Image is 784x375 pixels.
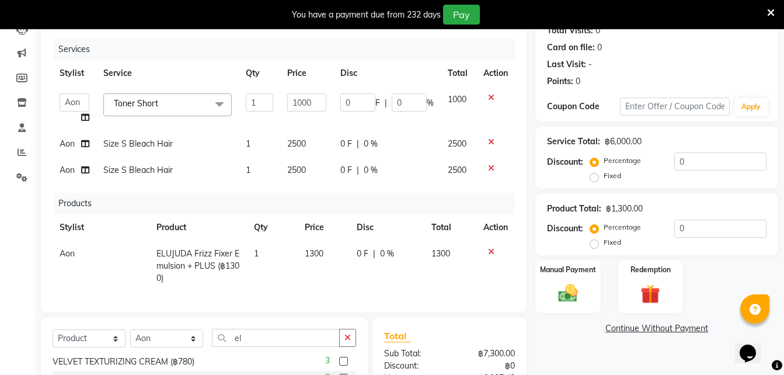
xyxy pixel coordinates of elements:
[597,41,602,54] div: 0
[424,214,476,241] th: Total
[212,329,340,347] input: Search or Scan
[380,248,394,260] span: 0 %
[114,98,158,109] span: Toner Short
[357,164,359,176] span: |
[441,60,476,86] th: Total
[538,322,776,335] a: Continue Without Payment
[552,282,584,304] img: _cash.svg
[239,60,280,86] th: Qty
[540,265,596,275] label: Manual Payment
[287,165,306,175] span: 2500
[375,360,450,372] div: Discount:
[156,248,239,283] span: ELUJUDA Frizz Fixer Emulsion + PLUS (฿1300)
[158,98,163,109] a: x
[340,138,352,150] span: 0 F
[604,171,621,181] label: Fixed
[606,203,643,215] div: ฿1,300.00
[476,60,515,86] th: Action
[384,330,411,342] span: Total
[735,328,772,363] iframe: chat widget
[443,5,480,25] button: Pay
[448,138,466,149] span: 2500
[247,214,298,241] th: Qty
[620,98,730,116] input: Enter Offer / Coupon Code
[385,97,387,109] span: |
[53,60,96,86] th: Stylist
[53,356,194,368] div: VELVET TEXTURIZING CREAM (฿780)
[450,360,524,372] div: ฿0
[325,355,330,367] span: 3
[364,138,378,150] span: 0 %
[364,164,378,176] span: 0 %
[60,248,75,259] span: Aon
[375,348,450,360] div: Sub Total:
[53,214,149,241] th: Stylist
[427,97,434,109] span: %
[287,138,306,149] span: 2500
[476,214,515,241] th: Action
[246,165,250,175] span: 1
[305,248,323,259] span: 1300
[103,165,173,175] span: Size S Bleach Hair
[448,165,466,175] span: 2500
[60,138,75,149] span: Aon
[54,39,524,60] div: Services
[103,138,173,149] span: Size S Bleach Hair
[630,265,671,275] label: Redemption
[734,98,768,116] button: Apply
[604,237,621,248] label: Fixed
[357,138,359,150] span: |
[254,248,259,259] span: 1
[588,58,592,71] div: -
[547,25,593,37] div: Total Visits:
[547,223,583,235] div: Discount:
[246,138,250,149] span: 1
[604,155,641,166] label: Percentage
[280,60,334,86] th: Price
[547,100,620,113] div: Coupon Code
[547,136,600,148] div: Service Total:
[547,203,601,215] div: Product Total:
[448,94,466,105] span: 1000
[595,25,600,37] div: 0
[357,248,368,260] span: 0 F
[149,214,248,241] th: Product
[450,348,524,360] div: ฿7,300.00
[54,193,524,214] div: Products
[333,60,441,86] th: Disc
[604,222,641,232] label: Percentage
[373,248,375,260] span: |
[375,97,380,109] span: F
[635,282,666,306] img: _gift.svg
[292,9,441,21] div: You have a payment due from 232 days
[298,214,350,241] th: Price
[605,136,642,148] div: ฿6,000.00
[547,41,595,54] div: Card on file:
[547,58,586,71] div: Last Visit:
[350,214,424,241] th: Disc
[576,75,580,88] div: 0
[547,156,583,168] div: Discount:
[96,60,239,86] th: Service
[547,75,573,88] div: Points:
[431,248,450,259] span: 1300
[60,165,75,175] span: Aon
[340,164,352,176] span: 0 F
